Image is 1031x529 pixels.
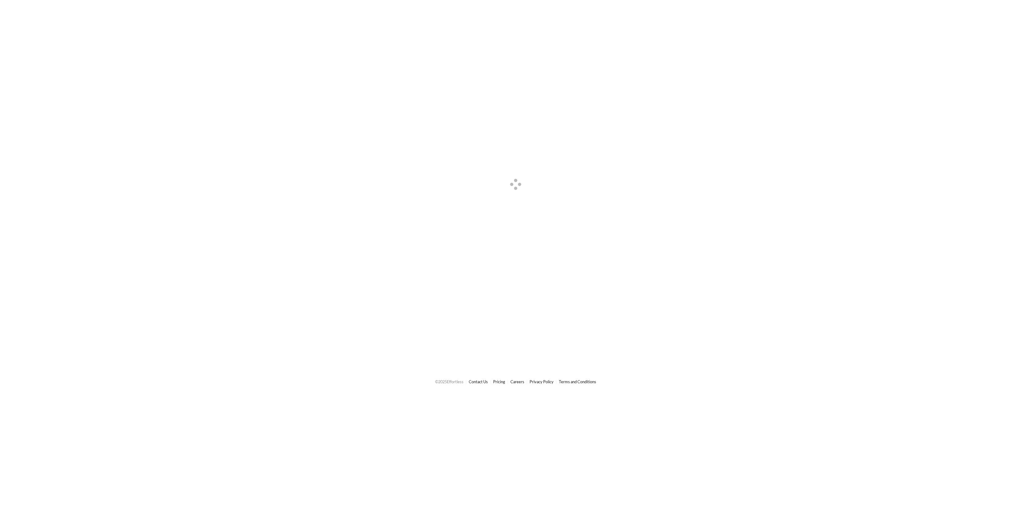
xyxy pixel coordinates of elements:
[435,379,464,384] span: © 2025 Effortless
[530,379,554,384] a: Privacy Policy
[469,379,488,384] a: Contact Us
[510,379,524,384] a: Careers
[493,379,505,384] a: Pricing
[559,379,596,384] a: Terms and Conditions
